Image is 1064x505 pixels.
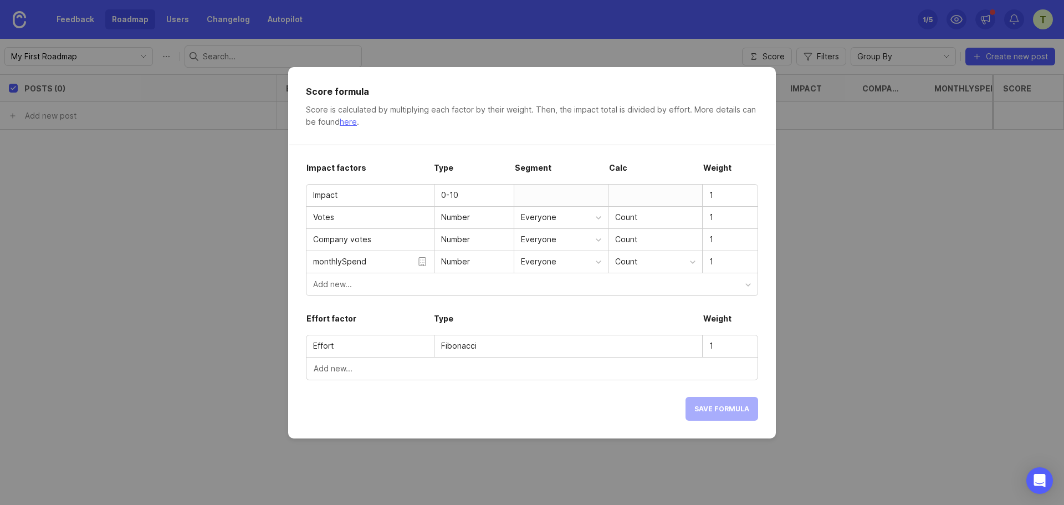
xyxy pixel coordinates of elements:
div: Number [434,211,477,223]
div: Score formula [306,85,758,98]
div: 0-10 [441,189,507,201]
div: Weight [703,162,758,184]
div: Count [615,256,690,268]
div: Type [433,313,703,335]
div: Segment [514,162,608,184]
span: Add new... [314,363,352,374]
div: Number [434,256,477,268]
div: Everyone [521,211,596,223]
div: Effort factor [306,313,433,335]
div: Type [433,162,514,184]
div: Score is calculated by multiplying each factor by their weight. Then, the impact total is divided... [306,104,758,128]
a: here [340,117,357,126]
div: Calc [608,162,703,184]
button: Add new... [306,358,758,380]
div: Fibonacci [441,340,695,352]
div: Everyone [521,233,596,246]
div: Add new... [313,278,745,290]
div: Open Intercom Messenger [1026,467,1053,494]
div: Weight [703,313,758,335]
div: Count [615,211,695,223]
div: Count [615,233,695,246]
div: Everyone [521,256,596,268]
div: Number [434,233,477,246]
div: Impact factors [306,162,433,184]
